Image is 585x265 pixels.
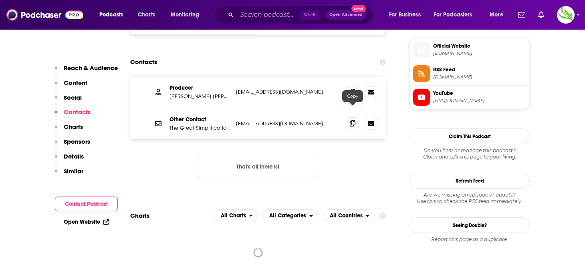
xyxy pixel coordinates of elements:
[214,209,258,222] h2: Platforms
[64,138,90,145] p: Sponsors
[237,8,301,21] input: Search podcasts, credits, & more...
[409,217,530,233] a: Seeing Double?
[409,236,530,243] div: Report this page as a duplicate.
[433,74,526,80] span: thegreatsimplification.libsyn.com
[413,42,526,58] a: Official Website[DOMAIN_NAME]
[484,8,513,21] button: open menu
[55,64,118,79] button: Reach & Audience
[133,8,160,21] a: Charts
[409,147,530,160] div: Claim and edit this page to your liking.
[236,88,340,95] p: [EMAIL_ADDRESS][DOMAIN_NAME]
[55,197,118,211] button: Contact Podcast
[262,209,318,222] button: open menu
[55,123,83,138] button: Charts
[413,89,526,106] a: YouTube[URL][DOMAIN_NAME]
[389,9,421,20] span: For Business
[55,138,90,153] button: Sponsors
[557,6,575,24] img: User Profile
[323,209,375,222] h2: Countries
[433,42,526,50] span: Official Website
[130,212,149,219] h2: Charts
[169,84,230,91] p: Producer
[6,7,83,22] img: Podchaser - Follow, Share and Rate Podcasts
[55,167,83,182] button: Similar
[301,10,319,20] span: Ctrl K
[433,66,526,73] span: RSS Feed
[434,9,472,20] span: For Podcasters
[214,209,258,222] button: open menu
[169,116,230,123] p: Other Contact
[269,213,306,219] span: All Categories
[64,94,82,101] p: Social
[236,120,340,127] p: [EMAIL_ADDRESS][DOMAIN_NAME]
[323,209,375,222] button: open menu
[409,192,530,205] div: Are we missing an episode or update? Use this to check the RSS feed immediately.
[490,9,503,20] span: More
[64,79,87,86] p: Content
[383,8,431,21] button: open menu
[64,167,83,175] p: Similar
[130,54,157,70] h2: Contacts
[433,98,526,104] span: https://www.youtube.com/@thegreatsimplification
[409,128,530,144] button: Claim This Podcast
[169,93,230,100] p: [PERSON_NAME] [PERSON_NAME]
[535,8,547,22] a: Show notifications dropdown
[329,13,363,17] span: Open Advanced
[433,50,526,56] span: thegreatsimplification.com
[342,90,363,102] div: Copy
[171,9,199,20] span: Monitoring
[138,9,155,20] span: Charts
[433,90,526,97] span: YouTube
[94,8,133,21] button: open menu
[326,10,366,20] button: Open AdvancedNew
[55,108,91,123] button: Contacts
[99,9,123,20] span: Podcasts
[351,5,366,12] span: New
[64,108,91,116] p: Contacts
[55,153,84,167] button: Details
[64,219,109,225] a: Open Website
[222,6,381,24] div: Search podcasts, credits, & more...
[330,213,363,219] span: All Countries
[409,147,530,154] span: Do you host or manage this podcast?
[198,156,318,177] button: Nothing here.
[64,123,83,130] p: Charts
[64,64,118,72] p: Reach & Audience
[429,8,484,21] button: open menu
[169,124,230,131] p: The Great Simplification with [PERSON_NAME] Podcast Email
[55,94,82,108] button: Social
[409,173,530,189] button: Refresh Feed
[262,209,318,222] h2: Categories
[64,153,84,160] p: Details
[165,8,210,21] button: open menu
[557,6,575,24] span: Logged in as KDrewCGP
[413,65,526,82] a: RSS Feed[DOMAIN_NAME]
[221,213,246,219] span: All Charts
[557,6,575,24] button: Show profile menu
[515,8,529,22] a: Show notifications dropdown
[55,79,87,94] button: Content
